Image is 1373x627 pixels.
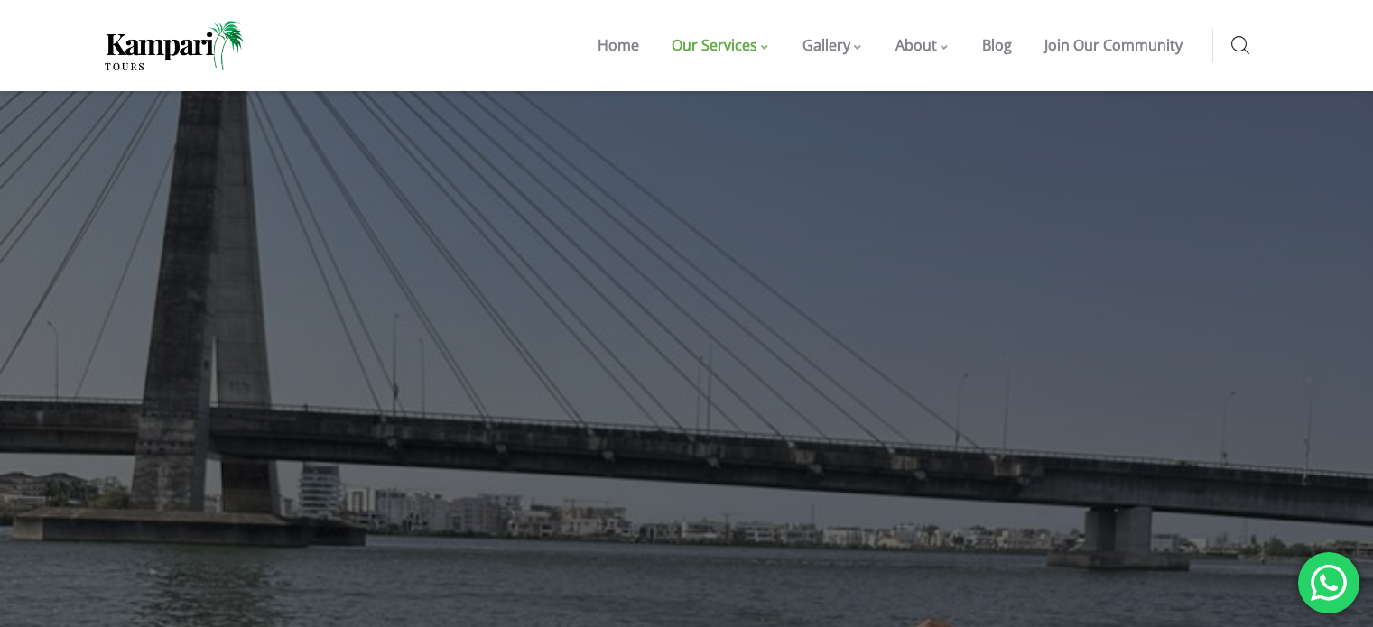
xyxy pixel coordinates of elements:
span: Home [598,35,639,55]
span: Blog [982,35,1012,55]
span: Our Services [672,35,757,55]
img: Home [105,21,245,70]
span: About [895,35,937,55]
span: Gallery [802,35,850,55]
div: 'Get [1298,552,1359,613]
span: Join Our Community [1044,35,1183,55]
